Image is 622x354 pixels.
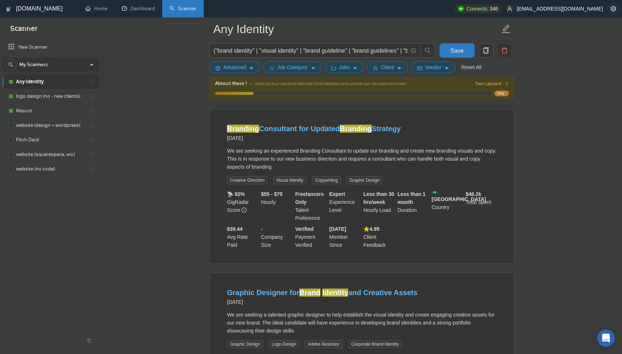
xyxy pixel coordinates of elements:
[607,3,619,15] button: setting
[269,340,299,348] span: Logo Design
[260,225,294,249] div: Company Size
[325,61,364,73] button: folderJobscaret-down
[227,311,497,335] div: We are seeking a talented graphic designer to help establish the visual identity and create engag...
[273,176,306,184] span: Visual Identity
[227,176,267,184] span: Creative Direction
[16,118,85,133] a: website (design + wordpress)
[227,340,263,348] span: Graphic Design
[223,63,246,71] span: Advanced
[439,43,475,58] button: Save
[322,289,348,297] mark: Identity
[227,298,418,306] div: [DATE]
[87,337,94,344] span: double-left
[89,152,95,157] span: holder
[363,191,394,205] b: Less than 30 hrs/week
[295,191,324,205] b: Freelancers Only
[352,65,358,71] span: caret-down
[421,47,435,54] span: search
[411,48,416,53] span: info-circle
[362,225,396,249] div: Client Feedback
[261,226,263,232] b: -
[398,191,426,205] b: Less than 1 month
[215,80,247,88] span: Almost there !
[461,63,481,71] a: Reset All
[8,40,93,55] a: New Scanner
[269,65,274,71] span: bars
[6,3,11,15] img: logo
[19,57,48,72] span: My Scanners
[227,125,259,133] mark: Branding
[16,147,85,162] a: website (squarespace, wix)
[607,6,619,12] a: setting
[417,65,422,71] span: idcard
[3,57,99,176] li: My Scanners
[305,340,342,348] span: Adobe Illustrator
[4,23,43,39] span: Scanner
[3,40,99,55] li: New Scanner
[329,226,346,232] b: [DATE]
[261,191,283,197] b: $55 - $70
[295,226,314,232] b: Verified
[367,61,408,73] button: userClientcaret-down
[347,176,383,184] span: Graphic Design
[396,190,430,222] div: Duration
[214,46,408,55] input: Search Freelance Jobs...
[328,190,362,222] div: Experience Level
[339,63,350,71] span: Jobs
[85,5,107,12] a: homeHome
[5,62,16,67] span: search
[254,81,406,86] span: Level Up Your Laziza AI Matches! Give feedback and unlock top-tier opportunities !
[294,225,328,249] div: Payment Verified
[249,65,254,71] span: caret-down
[227,125,401,133] a: BrandingConsultant for UpdatedBrandingStrategy
[16,104,85,118] a: Mascot
[299,289,320,297] mark: Brand
[328,225,362,249] div: Member Since
[16,75,85,89] a: Any Identity
[444,65,449,71] span: caret-down
[411,61,455,73] button: idcardVendorcaret-down
[432,190,437,195] img: 🇸🇦
[89,93,95,99] span: holder
[89,137,95,143] span: holder
[505,81,509,86] span: right
[227,134,401,142] div: [DATE]
[430,190,464,222] div: Country
[466,191,481,197] b: $ 46.2k
[479,43,493,58] button: copy
[420,43,435,58] button: search
[381,63,394,71] span: Client
[363,226,379,232] b: ⭐️ 4.95
[507,6,512,11] span: user
[227,147,497,171] div: We are seeking an experienced Branding Consultant to update our branding and create new branding ...
[464,190,498,222] div: Total Spent
[432,190,486,202] b: [GEOGRAPHIC_DATA]
[209,61,260,73] button: settingAdvancedcaret-down
[213,20,500,38] input: Scanner name...
[340,125,372,133] mark: Branding
[16,133,85,147] a: Pitch Deck
[227,289,418,297] a: Graphic Designer forBrand Identityand Creative Assets
[226,190,260,222] div: GigRadar Score
[89,79,95,85] span: holder
[479,47,493,54] span: copy
[397,65,402,71] span: caret-down
[501,24,511,34] span: edit
[89,122,95,128] span: holder
[226,225,260,249] div: Avg Rate Paid
[227,226,243,232] b: $39.44
[331,65,336,71] span: folder
[497,43,512,58] button: delete
[490,5,498,13] span: 346
[263,61,322,73] button: barsJob Categorycaret-down
[475,80,509,87] button: Train Laziza AI
[312,176,341,184] span: Copywriting
[597,329,615,347] div: Open Intercom Messenger
[450,46,463,55] span: Save
[373,65,378,71] span: user
[466,5,488,13] span: Connects:
[215,65,220,71] span: setting
[311,65,316,71] span: caret-down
